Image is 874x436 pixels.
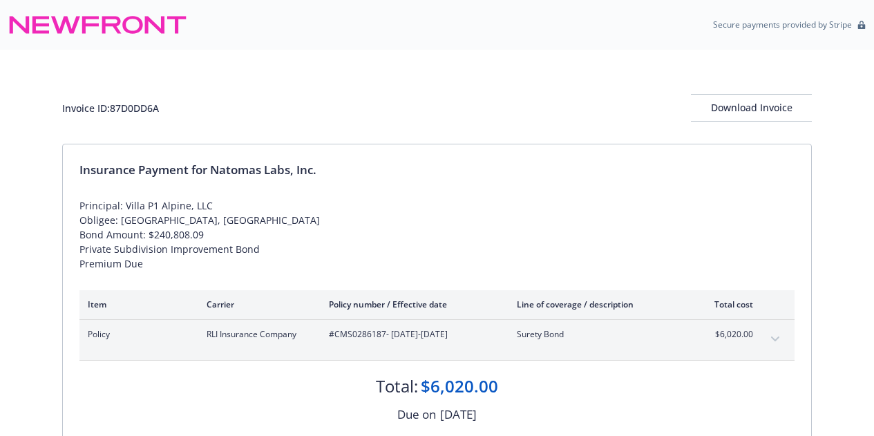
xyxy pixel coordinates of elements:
[207,328,307,341] span: RLI Insurance Company
[691,94,812,122] button: Download Invoice
[517,328,679,341] span: Surety Bond
[691,95,812,121] div: Download Invoice
[88,298,184,310] div: Item
[517,298,679,310] div: Line of coverage / description
[79,161,795,179] div: Insurance Payment for Natomas Labs, Inc.
[207,298,307,310] div: Carrier
[397,406,436,424] div: Due on
[701,298,753,310] div: Total cost
[701,328,753,341] span: $6,020.00
[88,328,184,341] span: Policy
[713,19,852,30] p: Secure payments provided by Stripe
[421,375,498,398] div: $6,020.00
[329,298,495,310] div: Policy number / Effective date
[79,320,795,360] div: PolicyRLI Insurance Company#CMS0286187- [DATE]-[DATE]Surety Bond$6,020.00expand content
[440,406,477,424] div: [DATE]
[79,198,795,271] div: Principal: Villa P1 Alpine, LLC Obligee: [GEOGRAPHIC_DATA], [GEOGRAPHIC_DATA] Bond Amount: $240,8...
[62,101,159,115] div: Invoice ID: 87D0DD6A
[764,328,786,350] button: expand content
[329,328,495,341] span: #CMS0286187 - [DATE]-[DATE]
[376,375,418,398] div: Total:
